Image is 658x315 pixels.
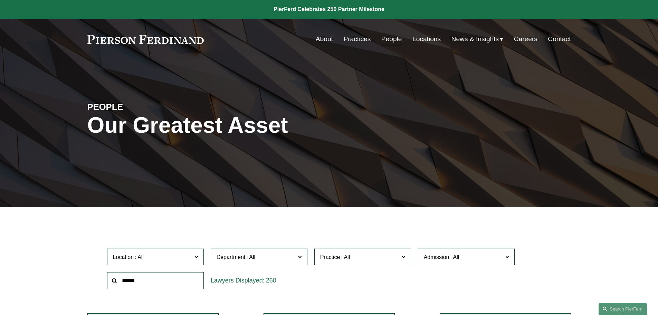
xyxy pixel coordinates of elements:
a: Practices [343,33,371,46]
span: Practice [320,254,340,260]
h4: PEOPLE [87,101,208,112]
a: About [316,33,333,46]
a: Contact [548,33,571,46]
span: News & Insights [451,33,499,45]
a: Locations [412,33,441,46]
a: folder dropdown [451,33,504,46]
span: Location [113,254,134,260]
span: 260 [266,277,276,284]
span: Admission [424,254,449,260]
span: Department [217,254,246,260]
h1: Our Greatest Asset [87,113,410,138]
a: People [381,33,402,46]
a: Search this site [599,303,647,315]
a: Careers [514,33,537,46]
